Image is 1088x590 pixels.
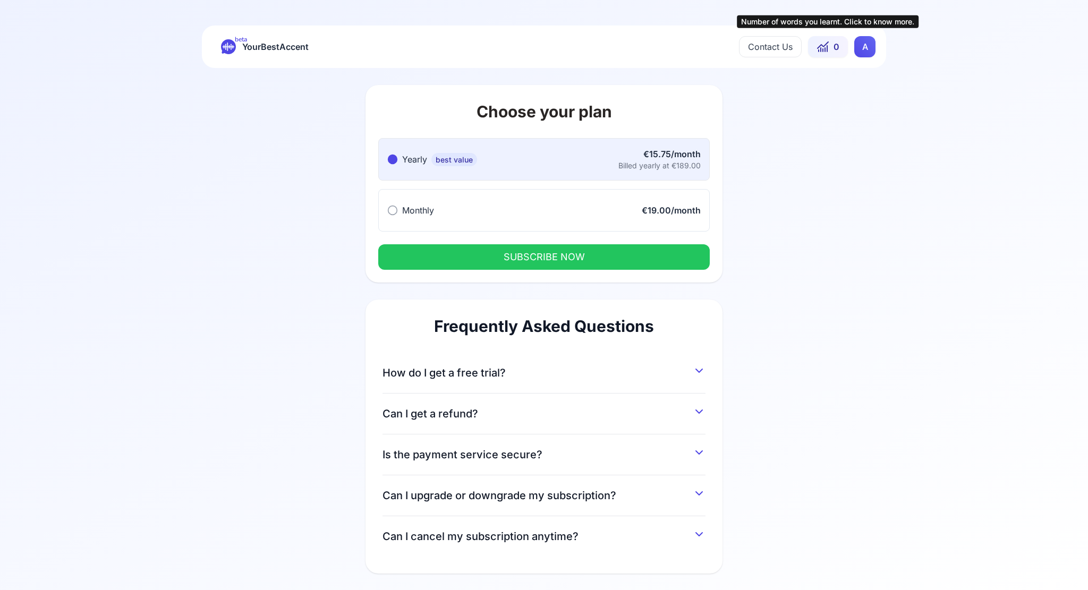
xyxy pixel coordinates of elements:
[402,205,434,216] span: Monthly
[618,160,701,171] div: Billed yearly at €189.00
[642,204,701,217] div: €19.00/month
[382,317,705,336] h2: Frequently Asked Questions
[431,153,477,166] span: best value
[212,39,317,54] a: betaYourBestAccent
[618,148,701,160] div: €15.75/month
[854,36,875,57] div: A
[382,402,705,421] button: Can I get a refund?
[378,189,710,232] button: Monthly€19.00/month
[808,36,848,57] button: 0
[382,406,478,421] span: Can I get a refund?
[854,36,875,57] button: AA
[834,40,839,53] span: 0
[242,39,309,54] span: YourBestAccent
[382,488,616,503] span: Can I upgrade or downgrade my subscription?
[402,154,427,165] span: Yearly
[739,36,802,57] button: Contact Us
[378,244,710,270] button: SUBSCRIBE NOW
[382,443,705,462] button: Is the payment service secure?
[235,35,247,44] span: beta
[378,138,710,181] button: Yearlybest value€15.75/monthBilled yearly at €189.00
[737,15,919,28] div: Number of words you learnt. Click to know more.
[378,102,710,121] h1: Choose your plan
[382,447,542,462] span: Is the payment service secure?
[382,529,579,544] span: Can I cancel my subscription anytime?
[382,365,506,380] span: How do I get a free trial?
[382,525,705,544] button: Can I cancel my subscription anytime?
[382,361,705,380] button: How do I get a free trial?
[382,484,705,503] button: Can I upgrade or downgrade my subscription?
